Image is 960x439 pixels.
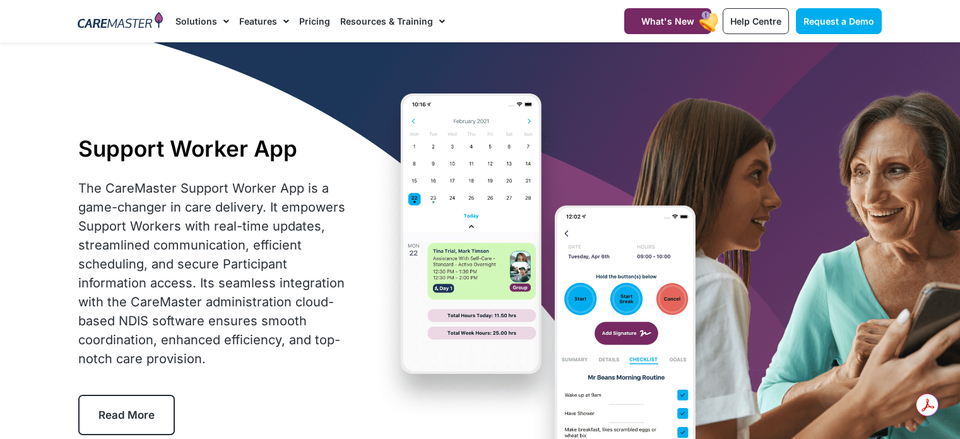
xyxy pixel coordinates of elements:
[78,179,352,368] div: The CareMaster Support Worker App is a game-changer in care delivery. It empowers Support Workers...
[796,8,882,34] a: Request a Demo
[803,16,874,27] span: Request a Demo
[78,12,163,31] img: CareMaster Logo
[624,8,711,34] a: What's New
[641,16,694,27] span: What's New
[98,409,155,421] span: Read More
[78,395,175,435] a: Read More
[730,16,781,27] span: Help Centre
[78,135,352,162] h1: Support Worker App
[723,8,789,34] a: Help Centre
